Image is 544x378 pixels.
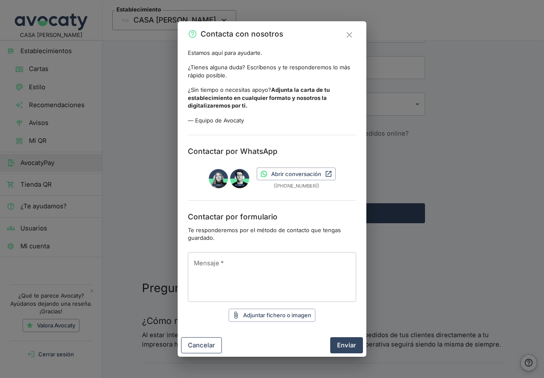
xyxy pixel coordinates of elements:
button: Adjuntar fichero o imagen [229,309,315,322]
button: Cancelar [181,337,222,353]
img: Avatar de Avocaty de Jose [229,168,250,189]
button: Cerrar [343,28,356,42]
p: Estamos aquí para ayudarte. [188,49,356,57]
h6: Contactar por formulario [188,211,356,223]
span: ([PHONE_NUMBER]) [274,182,319,190]
button: Enviar [330,337,363,353]
p: ¿Sin tiempo o necesitas apoyo? [188,86,356,110]
img: Avatar de Avocaty de Sandra [208,168,229,189]
p: Te responderemos por el método de contacto que tengas guardado. [188,226,356,242]
p: — Equipo de Avocaty [188,117,356,125]
a: Contacta por WhatsApp [257,168,336,181]
h6: Contactar por WhatsApp [188,145,356,157]
p: ¿Tienes alguna duda? Escríbenos y te responderemos lo más rápido posible. [188,63,356,79]
strong: Adjunta la carta de tu establecimiento en cualquier formato y nosotros la digitalizaremos por ti. [188,86,330,109]
h2: Contacta con nosotros [201,28,283,40]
